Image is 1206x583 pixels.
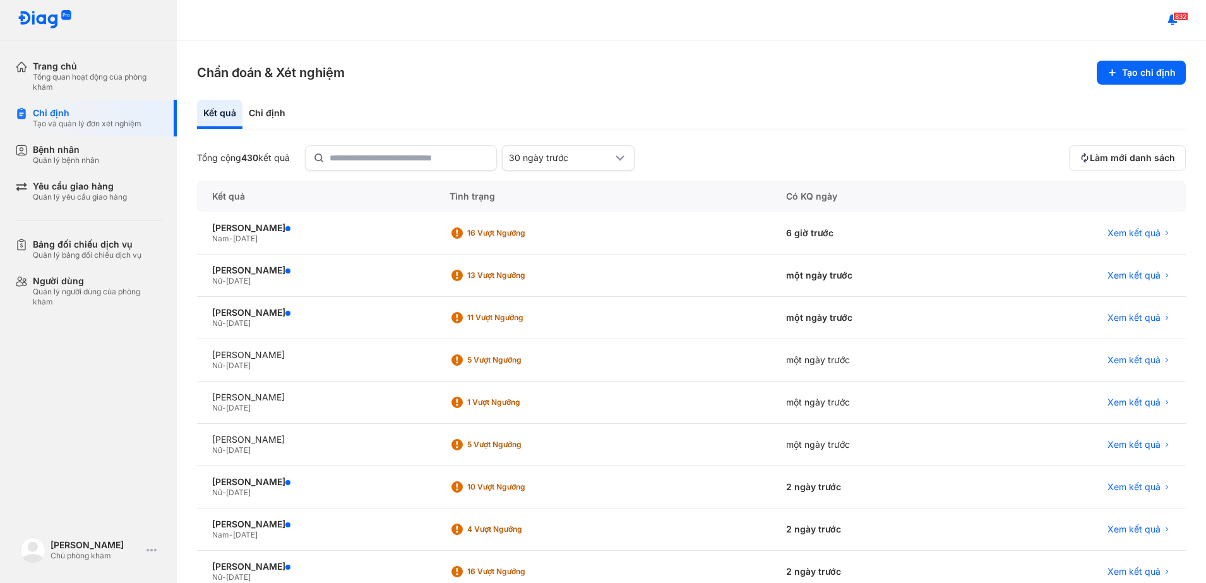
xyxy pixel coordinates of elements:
span: Nữ [212,318,222,328]
div: [PERSON_NAME] [212,434,419,445]
span: - [229,530,233,539]
div: Quản lý yêu cầu giao hàng [33,192,127,202]
div: [PERSON_NAME] [212,476,419,488]
span: Nữ [212,572,222,582]
span: [DATE] [226,318,251,328]
span: - [222,361,226,370]
div: Người dùng [33,275,162,287]
div: Yêu cầu giao hàng [33,181,127,192]
div: Bệnh nhân [33,144,99,155]
span: Xem kết quả [1107,312,1161,323]
div: 5 Vượt ngưỡng [467,440,568,450]
button: Tạo chỉ định [1097,61,1186,85]
span: [DATE] [233,530,258,539]
div: [PERSON_NAME] [212,265,419,276]
div: Chỉ định [33,107,141,119]
div: Quản lý bệnh nhân [33,155,99,165]
span: [DATE] [226,403,251,412]
div: 30 ngày trước [509,152,612,164]
h3: Chẩn đoán & Xét nghiệm [197,64,345,81]
span: - [222,403,226,412]
div: 2 ngày trước [771,508,982,551]
div: Chủ phòng khám [51,551,141,561]
span: [DATE] [226,488,251,497]
div: 10 Vượt ngưỡng [467,482,568,492]
span: - [222,318,226,328]
div: Có KQ ngày [771,181,982,212]
span: Xem kết quả [1107,270,1161,281]
span: [DATE] [226,572,251,582]
span: Nam [212,530,229,539]
div: 5 Vượt ngưỡng [467,355,568,365]
span: - [222,276,226,285]
span: Nữ [212,276,222,285]
span: - [222,445,226,455]
div: 6 giờ trước [771,212,982,255]
div: 4 Vượt ngưỡng [467,524,568,534]
span: Xem kết quả [1107,481,1161,493]
div: [PERSON_NAME] [212,222,419,234]
div: 16 Vượt ngưỡng [467,228,568,238]
span: - [222,488,226,497]
img: logo [20,538,45,563]
div: Kết quả [197,181,434,212]
img: logo [18,10,72,30]
div: [PERSON_NAME] [212,561,419,572]
div: [PERSON_NAME] [212,392,419,403]
span: [DATE] [226,445,251,455]
div: Quản lý người dùng của phòng khám [33,287,162,307]
span: Xem kết quả [1107,566,1161,577]
span: - [229,234,233,243]
div: Quản lý bảng đối chiếu dịch vụ [33,250,141,260]
button: Làm mới danh sách [1069,145,1186,171]
span: - [222,572,226,582]
span: 430 [241,152,258,163]
div: Tạo và quản lý đơn xét nghiệm [33,119,141,129]
span: Nữ [212,403,222,412]
div: 16 Vượt ngưỡng [467,567,568,577]
span: Xem kết quả [1107,524,1161,535]
div: một ngày trước [771,339,982,382]
div: [PERSON_NAME] [51,539,141,551]
div: một ngày trước [771,424,982,466]
span: Xem kết quả [1107,439,1161,450]
div: Trang chủ [33,61,162,72]
span: [DATE] [226,361,251,370]
div: một ngày trước [771,255,982,297]
span: Xem kết quả [1107,354,1161,366]
div: một ngày trước [771,382,982,424]
div: Bảng đối chiếu dịch vụ [33,239,141,250]
span: Nữ [212,361,222,370]
span: Xem kết quả [1107,397,1161,408]
div: [PERSON_NAME] [212,519,419,530]
span: Làm mới danh sách [1090,152,1175,164]
div: 1 Vượt ngưỡng [467,397,568,407]
div: Chỉ định [242,100,292,129]
span: [DATE] [233,234,258,243]
span: Nam [212,234,229,243]
div: [PERSON_NAME] [212,349,419,361]
div: [PERSON_NAME] [212,307,419,318]
div: Kết quả [197,100,242,129]
div: Tình trạng [434,181,771,212]
div: Tổng cộng kết quả [197,152,290,164]
span: [DATE] [226,276,251,285]
div: 11 Vượt ngưỡng [467,313,568,323]
div: 2 ngày trước [771,466,982,508]
div: một ngày trước [771,297,982,339]
span: 832 [1173,12,1188,21]
span: Nữ [212,445,222,455]
span: Xem kết quả [1107,227,1161,239]
div: 13 Vượt ngưỡng [467,270,568,280]
div: Tổng quan hoạt động của phòng khám [33,72,162,92]
span: Nữ [212,488,222,497]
